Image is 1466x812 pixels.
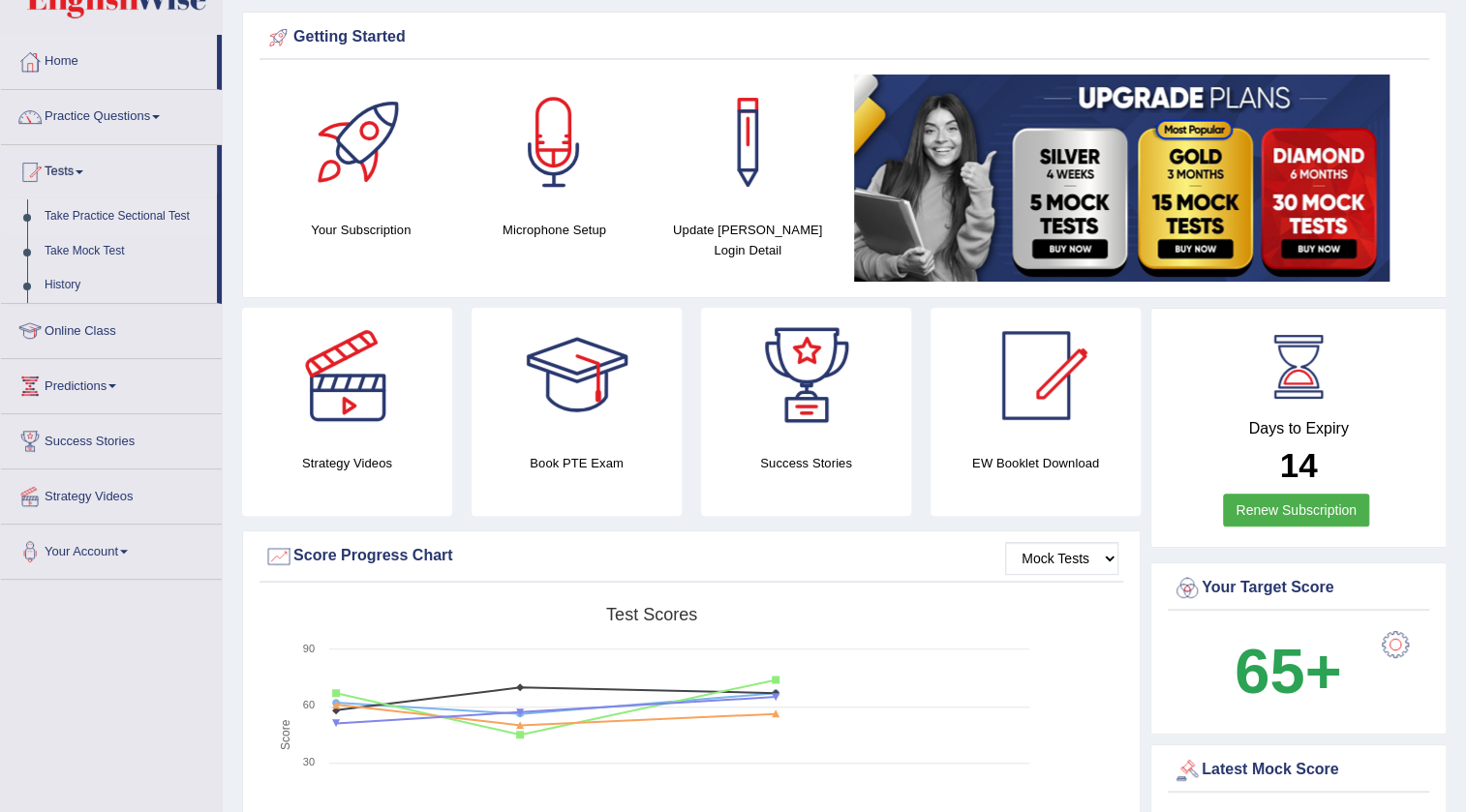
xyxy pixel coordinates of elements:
[1,35,217,83] a: Home
[279,719,292,750] tspan: Score
[264,23,1424,52] div: Getting Started
[36,268,217,303] a: History
[1,145,217,194] a: Tests
[1,359,222,407] a: Predictions
[468,220,642,240] h4: Microphone Setup
[264,542,1118,571] div: Score Progress Chart
[1173,574,1424,603] div: Your Target Score
[854,75,1390,282] img: small5.jpg
[1,525,222,573] a: Your Account
[1235,636,1341,707] b: 65+
[701,453,911,473] h4: Success Stories
[1,469,222,518] a: Strategy Videos
[274,220,448,240] h4: Your Subscription
[1173,420,1424,437] h4: Days to Expiry
[36,234,217,269] a: Take Mock Test
[1,414,222,463] a: Success Stories
[1173,756,1424,785] div: Latest Mock Score
[303,643,315,654] text: 90
[1223,494,1369,526] a: Renew Subscription
[472,453,682,473] h4: Book PTE Exam
[36,199,217,234] a: Take Practice Sectional Test
[931,453,1141,473] h4: EW Booklet Download
[1280,446,1318,484] b: 14
[303,699,315,710] text: 60
[242,453,452,473] h4: Strategy Videos
[303,756,315,767] text: 30
[660,220,835,260] h4: Update [PERSON_NAME] Login Detail
[1,304,222,352] a: Online Class
[606,605,697,624] tspan: Test scores
[1,90,222,138] a: Practice Questions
